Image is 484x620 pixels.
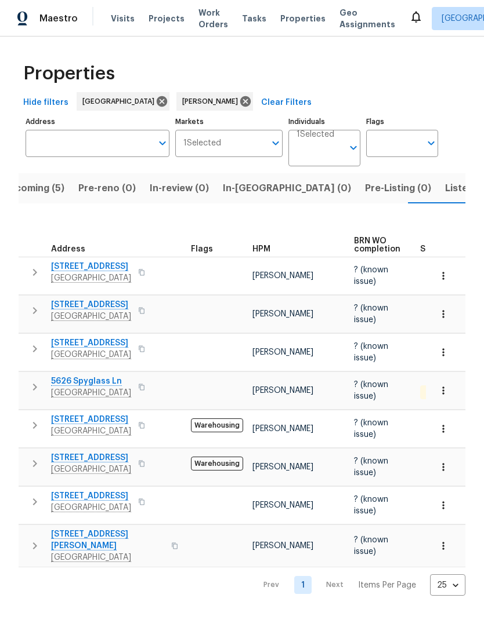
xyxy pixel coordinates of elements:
div: [PERSON_NAME] [176,92,253,111]
span: ? (known issue) [354,457,388,477]
span: HPM [252,245,270,253]
a: Goto page 1 [294,576,312,594]
span: ? (known issue) [354,536,388,556]
span: Hide filters [23,96,68,110]
span: [PERSON_NAME] [252,501,313,509]
label: Address [26,118,169,125]
span: ? (known issue) [354,381,388,400]
span: Clear Filters [261,96,312,110]
span: Projects [149,13,185,24]
span: Properties [23,68,115,79]
div: 25 [430,570,465,600]
span: [PERSON_NAME] [252,463,313,471]
span: Properties [280,13,326,24]
button: Open [154,135,171,151]
span: Visits [111,13,135,24]
span: Maestro [39,13,78,24]
span: Summary [420,245,458,253]
p: Items Per Page [358,579,416,591]
button: Clear Filters [257,92,316,114]
span: 1 Selected [297,130,334,140]
span: ? (known issue) [354,304,388,324]
span: Pre-Listing (0) [365,180,431,196]
span: [PERSON_NAME] [252,425,313,433]
span: 1 Selected [183,138,221,148]
span: Tasks [242,14,266,23]
span: [PERSON_NAME] [252,272,313,280]
span: Flags [191,245,213,253]
button: Hide filters [19,92,73,114]
span: [PERSON_NAME] [252,386,313,395]
span: [PERSON_NAME] [252,310,313,318]
span: BRN WO completion [354,237,400,253]
span: ? (known issue) [354,495,388,515]
span: Geo Assignments [339,7,395,30]
button: Open [268,135,284,151]
span: In-review (0) [150,180,209,196]
button: Open [345,140,362,156]
span: [PERSON_NAME] [182,96,243,107]
span: [PERSON_NAME] [252,348,313,356]
span: In-[GEOGRAPHIC_DATA] (0) [223,180,351,196]
span: Address [51,245,85,253]
label: Markets [175,118,283,125]
span: ? (known issue) [354,419,388,439]
span: Upcoming (5) [2,180,64,196]
span: [GEOGRAPHIC_DATA] [82,96,159,107]
nav: Pagination Navigation [252,574,465,596]
span: 1 QC [421,387,446,397]
label: Individuals [288,118,360,125]
span: Work Orders [198,7,228,30]
span: [PERSON_NAME] [252,542,313,550]
span: ? (known issue) [354,342,388,362]
span: Warehousing [191,457,243,471]
div: [GEOGRAPHIC_DATA] [77,92,169,111]
span: Pre-reno (0) [78,180,136,196]
label: Flags [366,118,438,125]
span: ? (known issue) [354,266,388,286]
button: Open [423,135,439,151]
span: Warehousing [191,418,243,432]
